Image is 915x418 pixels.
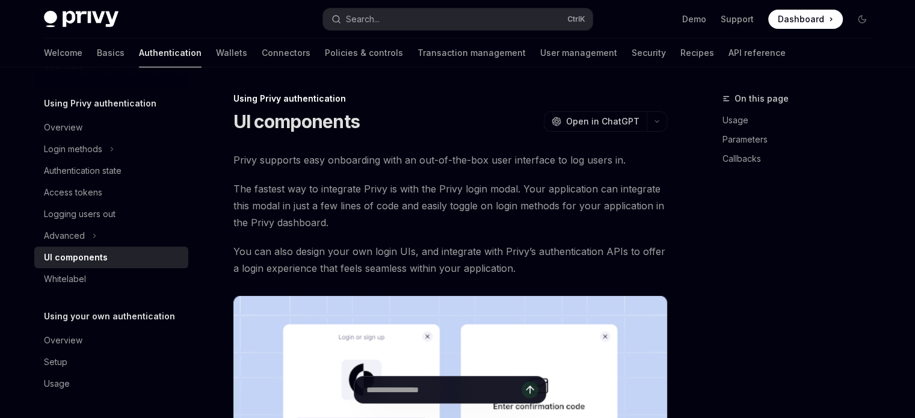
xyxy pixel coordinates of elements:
a: API reference [729,38,786,67]
button: Open in ChatGPT [544,111,647,132]
a: Authentication state [34,160,188,182]
a: Logging users out [34,203,188,225]
a: Usage [722,111,881,130]
div: UI components [44,250,108,265]
a: Welcome [44,38,82,67]
a: Parameters [722,130,881,149]
a: Whitelabel [34,268,188,290]
a: Connectors [262,38,310,67]
a: Setup [34,351,188,373]
div: Login methods [44,142,102,156]
div: Usage [44,377,70,391]
h5: Using your own authentication [44,309,175,324]
a: Recipes [680,38,714,67]
a: Security [632,38,666,67]
a: Usage [34,373,188,395]
a: Overview [34,330,188,351]
span: Dashboard [778,13,824,25]
button: Search...CtrlK [323,8,593,30]
div: Overview [44,333,82,348]
span: Privy supports easy onboarding with an out-of-the-box user interface to log users in. [233,152,667,168]
a: Policies & controls [325,38,403,67]
a: Wallets [216,38,247,67]
button: Toggle dark mode [852,10,872,29]
div: Logging users out [44,207,116,221]
h5: Using Privy authentication [44,96,156,111]
a: Transaction management [417,38,526,67]
span: You can also design your own login UIs, and integrate with Privy’s authentication APIs to offer a... [233,243,667,277]
a: Basics [97,38,125,67]
div: Access tokens [44,185,102,200]
a: UI components [34,247,188,268]
a: Access tokens [34,182,188,203]
a: Support [721,13,754,25]
div: Advanced [44,229,85,243]
div: Overview [44,120,82,135]
a: Dashboard [768,10,843,29]
span: Open in ChatGPT [566,115,639,128]
div: Authentication state [44,164,122,178]
div: Setup [44,355,67,369]
span: The fastest way to integrate Privy is with the Privy login modal. Your application can integrate ... [233,180,667,231]
div: Search... [346,12,380,26]
div: Whitelabel [44,272,86,286]
a: User management [540,38,617,67]
span: Ctrl K [567,14,585,24]
span: On this page [735,91,789,106]
button: Send message [522,381,538,398]
h1: UI components [233,111,360,132]
a: Callbacks [722,149,881,168]
div: Using Privy authentication [233,93,667,105]
a: Authentication [139,38,202,67]
a: Demo [682,13,706,25]
img: dark logo [44,11,119,28]
a: Overview [34,117,188,138]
